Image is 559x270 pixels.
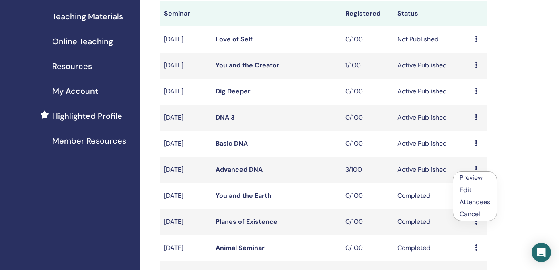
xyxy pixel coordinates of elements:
td: Completed [393,209,471,235]
td: Completed [393,235,471,261]
a: Love of Self [216,35,253,43]
a: DNA 3 [216,113,235,122]
a: Dig Deeper [216,87,251,95]
th: Seminar [160,1,212,26]
td: 0/100 [341,131,393,157]
div: Open Intercom Messenger [532,243,551,262]
a: Preview [460,173,483,182]
span: My Account [52,85,98,97]
td: 0/100 [341,209,393,235]
span: Member Resources [52,135,126,147]
a: Edit [460,186,471,194]
td: Active Published [393,79,471,105]
td: 0/100 [341,235,393,261]
a: Basic DNA [216,139,248,148]
td: [DATE] [160,79,212,105]
td: Active Published [393,157,471,183]
td: [DATE] [160,131,212,157]
td: [DATE] [160,209,212,235]
td: Active Published [393,105,471,131]
td: [DATE] [160,105,212,131]
td: [DATE] [160,157,212,183]
td: [DATE] [160,53,212,79]
th: Registered [341,1,393,26]
span: Online Teaching [52,35,113,47]
td: 0/100 [341,79,393,105]
td: 0/100 [341,183,393,209]
p: Cancel [460,209,490,219]
td: Completed [393,183,471,209]
span: Teaching Materials [52,10,123,22]
td: 0/100 [341,26,393,53]
span: Resources [52,60,92,72]
a: You and the Earth [216,191,271,200]
td: Active Published [393,53,471,79]
td: 1/100 [341,53,393,79]
a: Animal Seminar [216,244,265,252]
td: Active Published [393,131,471,157]
td: Not Published [393,26,471,53]
span: Highlighted Profile [52,110,122,122]
td: 3/100 [341,157,393,183]
th: Status [393,1,471,26]
a: Attendees [460,198,490,206]
a: Advanced DNA [216,165,263,174]
a: Planes of Existence [216,217,277,226]
td: 0/100 [341,105,393,131]
a: You and the Creator [216,61,279,69]
td: [DATE] [160,183,212,209]
td: [DATE] [160,26,212,53]
td: [DATE] [160,235,212,261]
